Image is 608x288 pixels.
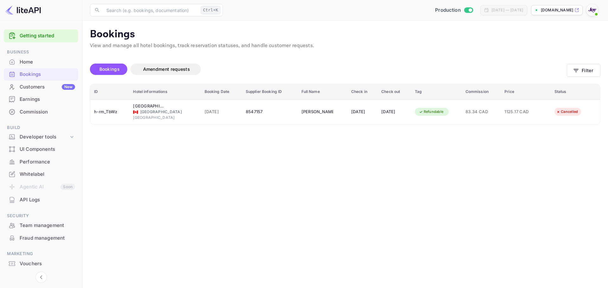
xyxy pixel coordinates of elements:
p: View and manage all hotel bookings, track reservation statuses, and handle customer requests. [90,42,600,50]
th: Full Name [298,84,347,100]
span: Marketing [4,250,78,257]
div: Refundable [415,108,448,116]
th: Hotel informations [129,84,200,100]
div: Ctrl+K [201,6,220,14]
div: Getting started [4,29,78,42]
a: Vouchers [4,258,78,269]
div: Earnings [4,93,78,106]
div: Commission [20,108,75,116]
span: 1125.17 CAD [504,108,536,115]
div: 8547157 [246,107,294,117]
a: Home [4,56,78,68]
div: Developer tools [20,133,69,141]
div: Customers [20,83,75,91]
th: Check out [377,84,411,100]
div: [DATE] [351,107,374,117]
div: Fraud management [4,232,78,244]
img: With Joy [587,5,597,15]
span: 83.34 CAD [465,108,497,115]
div: Bookings [4,68,78,81]
a: CustomersNew [4,81,78,93]
div: Vouchers [20,260,75,267]
div: Team management [4,219,78,232]
div: New [62,84,75,90]
div: account-settings tabs [90,64,567,75]
div: Performance [20,158,75,166]
p: [DOMAIN_NAME] [541,7,573,13]
div: Developer tools [4,132,78,143]
img: LiteAPI logo [5,5,41,15]
a: Whitelabel [4,168,78,180]
div: UI Components [4,143,78,156]
a: Bookings [4,68,78,80]
th: ID [90,84,129,100]
span: Bookings [99,66,120,72]
a: API Logs [4,194,78,205]
div: UI Components [20,146,75,153]
th: Tag [411,84,462,100]
span: Security [4,212,78,219]
span: Canada [133,110,138,114]
div: Team management [20,222,75,229]
div: Gladstone House [133,103,165,109]
div: Home [20,58,75,66]
p: Bookings [90,28,600,41]
div: Fraud management [20,235,75,242]
div: [GEOGRAPHIC_DATA] [133,109,197,115]
th: Check in [347,84,377,100]
th: Price [501,84,550,100]
button: Filter [567,64,600,77]
span: Business [4,49,78,56]
table: booking table [90,84,600,124]
span: Build [4,124,78,131]
a: Earnings [4,93,78,105]
div: Bookings [20,71,75,78]
button: Collapse navigation [35,272,47,283]
a: Team management [4,219,78,231]
th: Commission [462,84,501,100]
div: Whitelabel [4,168,78,181]
div: Whitelabel [20,171,75,178]
a: Getting started [20,32,75,40]
div: [DATE] [381,107,407,117]
div: Karen Crozier [301,107,333,117]
div: Cancelled [552,108,582,116]
span: [DATE] [205,108,238,115]
th: Supplier Booking ID [242,84,298,100]
input: Search (e.g. bookings, documentation) [103,4,198,16]
th: Booking Date [201,84,242,100]
div: h-rm_TbWz [94,107,125,117]
div: Earnings [20,96,75,103]
div: [GEOGRAPHIC_DATA] [133,115,197,120]
a: UI Components [4,143,78,155]
div: [DATE] — [DATE] [491,7,523,13]
th: Status [551,84,600,100]
div: API Logs [20,196,75,204]
span: Production [435,7,461,14]
a: Fraud management [4,232,78,244]
a: Commission [4,106,78,118]
a: Performance [4,156,78,168]
div: Switch to Sandbox mode [433,7,475,14]
span: Amendment requests [143,66,190,72]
